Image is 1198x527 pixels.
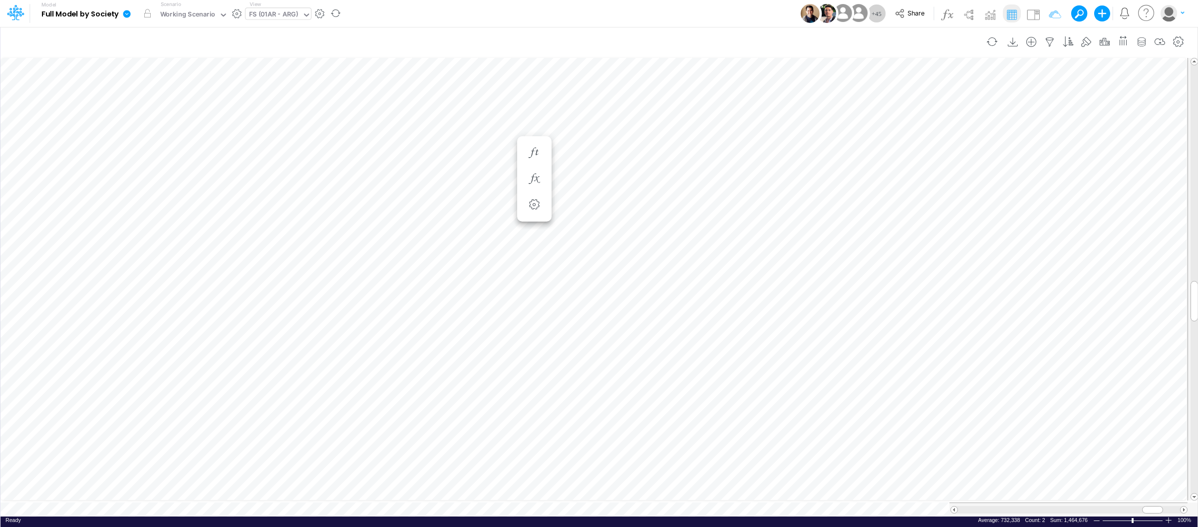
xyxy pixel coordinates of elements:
div: Zoom In [1165,517,1173,524]
div: In Ready mode [5,517,21,524]
span: Share [907,9,924,16]
button: Share [890,6,931,21]
div: Zoom [1102,517,1165,524]
div: Number of selected cells that contain data [1025,517,1045,524]
span: + 45 [872,10,882,17]
img: User Image Icon [847,2,870,24]
span: Count: 2 [1025,517,1045,523]
input: Type a title here [9,31,980,52]
div: FS (01AR - ARG) [249,9,299,21]
span: Sum: 1,464,676 [1050,517,1088,523]
div: Zoom Out [1093,517,1101,525]
div: Working Scenario [160,9,216,21]
div: Average of selected cells [978,517,1020,524]
img: User Image Icon [832,2,854,24]
b: Full Model by Society [41,10,119,19]
span: Ready [5,517,21,523]
img: User Image Icon [801,4,820,23]
label: Scenario [161,0,181,8]
label: View [250,0,261,8]
div: Sum of selected cells [1050,517,1088,524]
span: 100% [1178,517,1193,524]
div: Zoom level [1178,517,1193,524]
div: Zoom [1132,518,1134,523]
a: Notifications [1119,7,1130,19]
span: Average: 732,338 [978,517,1020,523]
img: User Image Icon [817,4,836,23]
label: Model [41,2,56,8]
